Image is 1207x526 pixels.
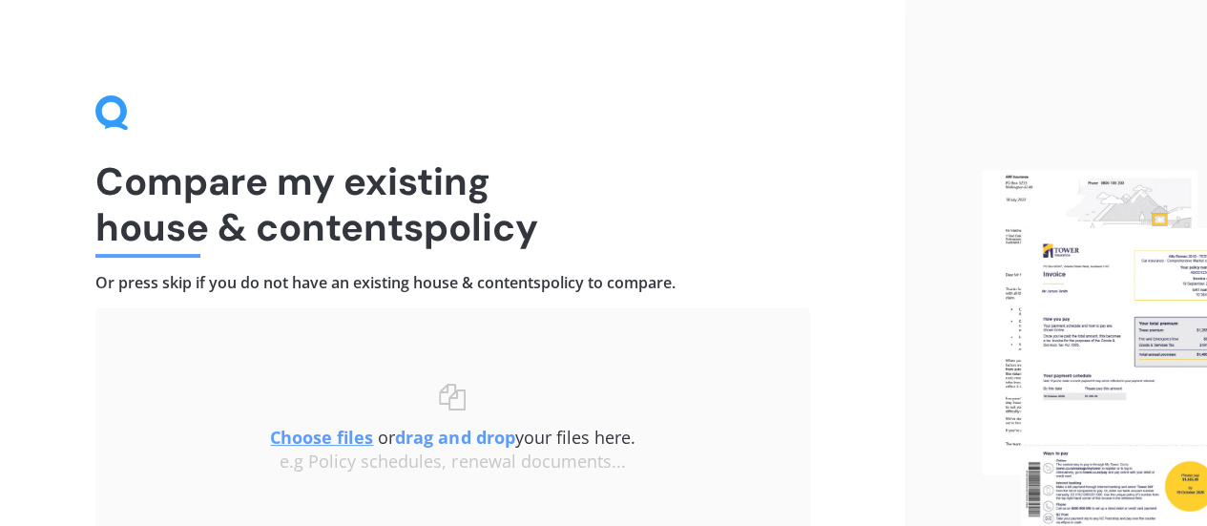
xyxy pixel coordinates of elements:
[270,426,635,449] span: or your files here.
[134,452,772,473] div: e.g Policy schedules, renewal documents...
[95,158,810,250] h1: Compare my existing house & contents policy
[270,426,373,449] u: Choose files
[395,426,514,449] b: drag and drop
[95,273,810,293] h4: Or press skip if you do not have an existing house & contents policy to compare.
